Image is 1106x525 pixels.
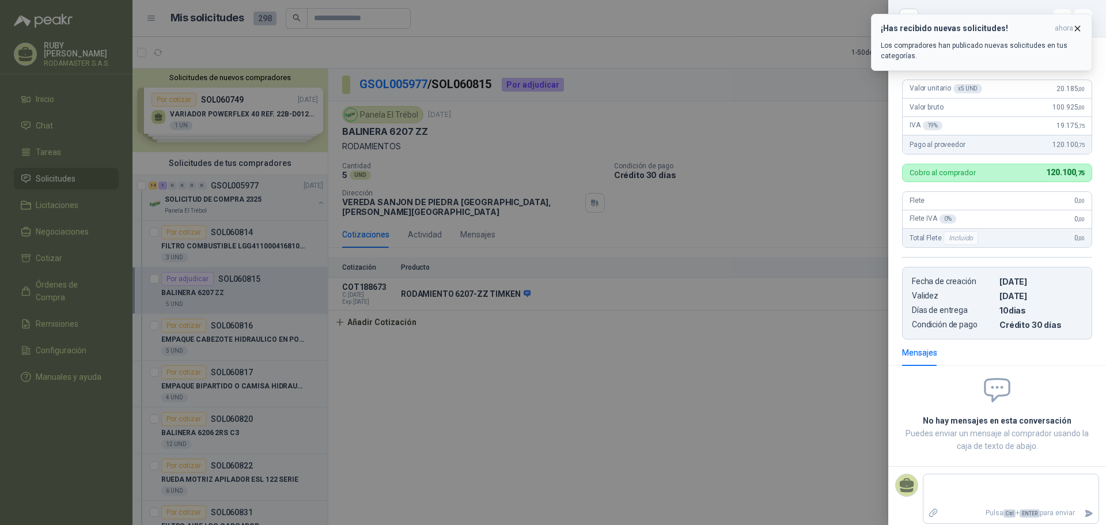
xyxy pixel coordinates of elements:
span: ,00 [1078,235,1085,241]
p: Fecha de creación [912,277,995,286]
span: ,00 [1078,104,1085,111]
div: Incluido [944,231,978,245]
span: Total Flete [910,231,980,245]
h2: No hay mensajes en esta conversación [902,414,1092,427]
span: Flete IVA [910,214,956,224]
span: 19.175 [1056,122,1085,130]
div: Mensajes [902,346,937,359]
span: Flete [910,197,925,205]
div: x 5 UND [953,84,982,93]
span: IVA [910,121,942,130]
button: Enviar [1080,503,1099,523]
p: [DATE] [999,277,1082,286]
span: 0 [1074,215,1085,223]
span: 120.100 [1046,168,1085,177]
span: ,75 [1078,123,1085,129]
span: ,75 [1075,169,1085,177]
div: COT188673 [925,9,1092,28]
span: ,00 [1078,198,1085,204]
span: ahora [1055,24,1073,33]
p: Condición de pago [912,320,995,330]
span: Pago al proveedor [910,141,965,149]
p: Días de entrega [912,305,995,315]
p: Validez [912,291,995,301]
span: ,00 [1078,216,1085,222]
span: ,00 [1078,86,1085,92]
span: 120.100 [1052,141,1085,149]
label: Adjuntar archivos [923,503,943,523]
span: ,75 [1078,142,1085,148]
span: 100.925 [1052,103,1085,111]
p: Puedes enviar un mensaje al comprador usando la caja de texto de abajo. [902,427,1092,452]
h3: ¡Has recibido nuevas solicitudes! [881,24,1050,33]
p: [DATE] [999,291,1082,301]
span: Ctrl [1003,509,1016,518]
span: Valor bruto [910,103,943,111]
div: 19 % [923,121,943,130]
span: ENTER [1020,509,1040,518]
button: Close [902,12,916,25]
span: 20.185 [1056,85,1085,93]
span: 0 [1074,234,1085,242]
span: 0 [1074,197,1085,205]
p: Los compradores han publicado nuevas solicitudes en tus categorías. [881,40,1082,61]
p: 10 dias [999,305,1082,315]
p: Pulsa + para enviar [943,503,1080,523]
p: Crédito 30 días [999,320,1082,330]
span: Valor unitario [910,84,982,93]
button: ¡Has recibido nuevas solicitudes!ahora Los compradores han publicado nuevas solicitudes en tus ca... [871,14,1092,71]
div: 0 % [940,214,956,224]
p: Cobro al comprador [910,169,976,176]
